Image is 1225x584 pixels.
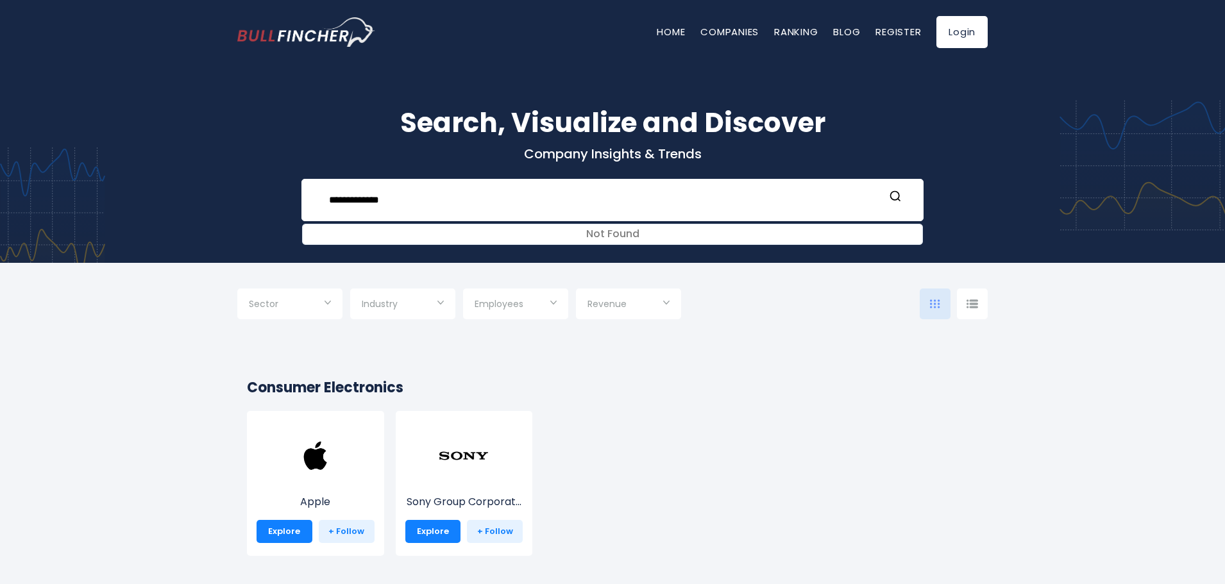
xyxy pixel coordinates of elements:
[257,520,312,543] a: Explore
[875,25,921,38] a: Register
[319,520,375,543] a: + Follow
[257,454,375,510] a: Apple
[936,16,988,48] a: Login
[930,299,940,308] img: icon-comp-grid.svg
[249,294,331,317] input: Selection
[887,190,904,206] button: Search
[237,17,375,47] img: bullfincher logo
[405,454,523,510] a: Sony Group Corporat...
[467,520,523,543] a: + Follow
[237,146,988,162] p: Company Insights & Trends
[249,298,278,310] span: Sector
[438,430,489,481] img: SONY.png
[587,298,627,310] span: Revenue
[247,377,978,398] h2: Consumer Electronics
[700,25,759,38] a: Companies
[237,17,375,47] a: Go to homepage
[362,294,444,317] input: Selection
[833,25,860,38] a: Blog
[405,494,523,510] p: Sony Group Corporation
[774,25,818,38] a: Ranking
[657,25,685,38] a: Home
[587,294,670,317] input: Selection
[362,298,398,310] span: Industry
[967,299,978,308] img: icon-comp-list-view.svg
[303,224,922,244] div: Not Found
[290,430,341,481] img: AAPL.png
[405,520,461,543] a: Explore
[475,298,523,310] span: Employees
[237,103,988,143] h1: Search, Visualize and Discover
[257,494,375,510] p: Apple
[475,294,557,317] input: Selection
